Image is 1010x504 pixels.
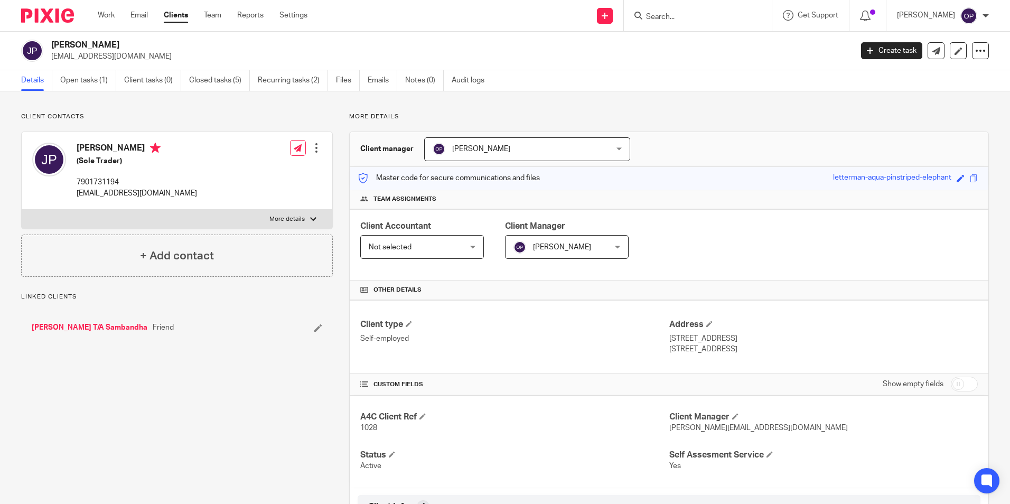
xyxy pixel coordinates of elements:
[669,462,681,470] span: Yes
[360,450,669,461] h4: Status
[373,195,436,203] span: Team assignments
[204,10,221,21] a: Team
[130,10,148,21] a: Email
[513,241,526,254] img: svg%3E
[51,51,845,62] p: [EMAIL_ADDRESS][DOMAIN_NAME]
[669,344,978,354] p: [STREET_ADDRESS]
[21,113,333,121] p: Client contacts
[124,70,181,91] a: Client tasks (0)
[21,293,333,301] p: Linked clients
[269,215,305,223] p: More details
[21,70,52,91] a: Details
[77,177,197,188] p: 7901731194
[140,248,214,264] h4: + Add contact
[360,319,669,330] h4: Client type
[360,462,381,470] span: Active
[669,319,978,330] h4: Address
[32,143,66,176] img: svg%3E
[433,143,445,155] img: svg%3E
[452,70,492,91] a: Audit logs
[258,70,328,91] a: Recurring tasks (2)
[369,244,412,251] span: Not selected
[358,173,540,183] p: Master code for secure communications and files
[150,143,161,153] i: Primary
[77,188,197,199] p: [EMAIL_ADDRESS][DOMAIN_NAME]
[336,70,360,91] a: Files
[645,13,740,22] input: Search
[861,42,922,59] a: Create task
[405,70,444,91] a: Notes (0)
[60,70,116,91] a: Open tasks (1)
[360,412,669,423] h4: A4C Client Ref
[279,10,307,21] a: Settings
[360,333,669,344] p: Self-employed
[669,333,978,344] p: [STREET_ADDRESS]
[669,412,978,423] h4: Client Manager
[360,222,431,230] span: Client Accountant
[669,450,978,461] h4: Self Assesment Service
[669,424,848,432] span: [PERSON_NAME][EMAIL_ADDRESS][DOMAIN_NAME]
[51,40,686,51] h2: [PERSON_NAME]
[368,70,397,91] a: Emails
[373,286,422,294] span: Other details
[77,156,197,166] h5: (Sole Trader)
[153,322,174,333] span: Friend
[360,380,669,389] h4: CUSTOM FIELDS
[533,244,591,251] span: [PERSON_NAME]
[360,144,414,154] h3: Client manager
[897,10,955,21] p: [PERSON_NAME]
[98,10,115,21] a: Work
[452,145,510,153] span: [PERSON_NAME]
[32,322,147,333] a: [PERSON_NAME] T/A Sambandha
[21,8,74,23] img: Pixie
[164,10,188,21] a: Clients
[883,379,943,389] label: Show empty fields
[505,222,565,230] span: Client Manager
[21,40,43,62] img: svg%3E
[237,10,264,21] a: Reports
[189,70,250,91] a: Closed tasks (5)
[349,113,989,121] p: More details
[798,12,838,19] span: Get Support
[77,143,197,156] h4: [PERSON_NAME]
[960,7,977,24] img: svg%3E
[833,172,951,184] div: letterman-aqua-pinstriped-elephant
[360,424,377,432] span: 1028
